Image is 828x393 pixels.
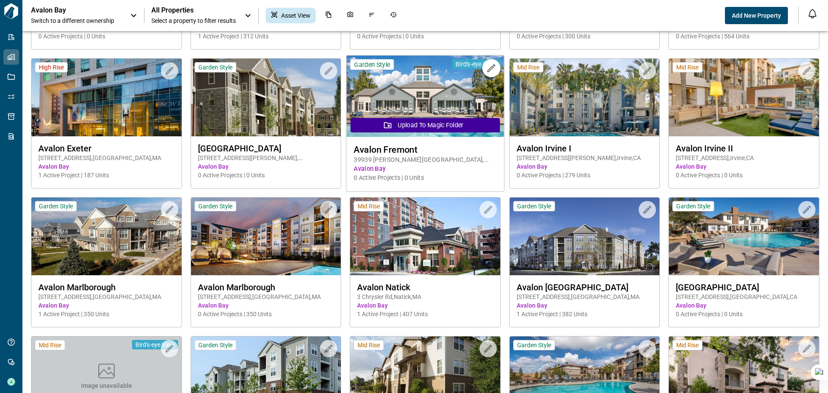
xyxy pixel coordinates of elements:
span: 1 Active Project | 187 Units [38,171,175,179]
img: property-asset [346,56,504,137]
span: [GEOGRAPHIC_DATA] [676,282,812,292]
span: Garden Style [517,341,551,349]
div: Documents [320,8,337,23]
span: Avalon Irvine I [517,143,653,154]
span: Asset View [281,11,310,20]
span: Mid Rise [39,341,61,349]
span: 0 Active Projects | 564 Units [676,32,812,41]
span: 1 Active Project | 382 Units [517,310,653,318]
span: Avalon Bay [676,162,812,171]
img: property-asset [669,198,819,275]
span: 0 Active Projects | 0 Units [38,32,175,41]
span: 0 Active Projects | 0 Units [676,310,812,318]
img: property-asset [350,198,500,275]
span: Mid Rise [517,63,539,71]
span: [STREET_ADDRESS] , Irvine , CA [676,154,812,162]
span: 0 Active Projects | 350 Units [198,310,334,318]
span: Garden Style [198,63,232,71]
span: 3 Chrysler Rd , Natick , MA [357,292,493,301]
span: [STREET_ADDRESS][PERSON_NAME] , [GEOGRAPHIC_DATA] , VA [198,154,334,162]
span: Avalon Natick [357,282,493,292]
span: 39939 [PERSON_NAME][GEOGRAPHIC_DATA], [GEOGRAPHIC_DATA], [US_STATE], [GEOGRAPHIC_DATA] , Fremont ... [354,155,496,164]
span: [STREET_ADDRESS] , [GEOGRAPHIC_DATA] , MA [38,154,175,162]
img: property-asset [31,198,182,275]
span: Avalon Marlborough [38,282,175,292]
span: Garden Style [39,202,73,210]
div: Job History [385,8,402,23]
span: 1 Active Project | 350 Units [38,310,175,318]
span: [STREET_ADDRESS] , [GEOGRAPHIC_DATA] , CA [676,292,812,301]
span: 1 Active Project | 407 Units [357,310,493,318]
span: High Rise [39,63,64,71]
span: Avalon Bay [38,162,175,171]
span: [STREET_ADDRESS] , [GEOGRAPHIC_DATA] , MA [38,292,175,301]
button: Add New Property [725,7,788,24]
img: property-asset [510,198,660,275]
span: Avalon Bay [357,301,493,310]
span: Mid Rise [676,341,699,349]
span: Bird's-eye View [135,341,175,349]
span: Avalon Bay [38,301,175,310]
button: Open notification feed [806,7,819,21]
span: 0 Active Projects | 279 Units [517,171,653,179]
span: Mid Rise [358,341,380,349]
span: Garden Style [198,202,232,210]
span: Garden Style [198,341,232,349]
span: Avalon Bay [198,162,334,171]
span: 0 Active Projects | 300 Units [517,32,653,41]
span: Switch to a different ownership [31,16,122,25]
span: 0 Active Projects | 0 Units [357,32,493,41]
div: Photos [342,8,359,23]
p: Avalon Bay [31,6,109,15]
span: Avalon Bay [198,301,334,310]
span: Avalon Exeter [38,143,175,154]
div: Asset View [266,8,316,23]
span: 0 Active Projects | 0 Units [354,173,496,182]
img: property-asset [31,59,182,136]
span: Avalon [GEOGRAPHIC_DATA] [517,282,653,292]
span: Mid Rise [358,202,380,210]
span: [STREET_ADDRESS] , [GEOGRAPHIC_DATA] , MA [517,292,653,301]
span: Garden Style [517,202,551,210]
span: Avalon Bay [354,164,496,173]
div: Issues & Info [363,8,380,23]
span: All Properties [151,6,236,15]
span: Garden Style [676,202,710,210]
img: property-asset [510,59,660,136]
span: Bird's-eye View [455,60,497,68]
img: property-asset [669,59,819,136]
span: Avalon Irvine II [676,143,812,154]
span: [STREET_ADDRESS] , [GEOGRAPHIC_DATA] , MA [198,292,334,301]
span: Garden Style [354,60,390,69]
span: 0 Active Projects | 0 Units [676,171,812,179]
span: 0 Active Projects | 0 Units [198,171,334,179]
span: Avalon Bay [676,301,812,310]
span: [GEOGRAPHIC_DATA] [198,143,334,154]
span: Avalon Bay [517,162,653,171]
span: Avalon Bay [517,301,653,310]
button: Upload to Magic Folder [351,118,500,132]
span: Avalon Fremont [354,144,496,155]
span: 1 Active Project | 312 Units [198,32,334,41]
span: Select a property to filter results [151,16,236,25]
span: Avalon Marlborough [198,282,334,292]
img: property-asset [191,198,341,275]
span: Mid Rise [676,63,699,71]
span: [STREET_ADDRESS][PERSON_NAME] , Irvine , CA [517,154,653,162]
span: Image unavailable [81,381,132,390]
span: Add New Property [732,11,781,20]
img: property-asset [191,59,341,136]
